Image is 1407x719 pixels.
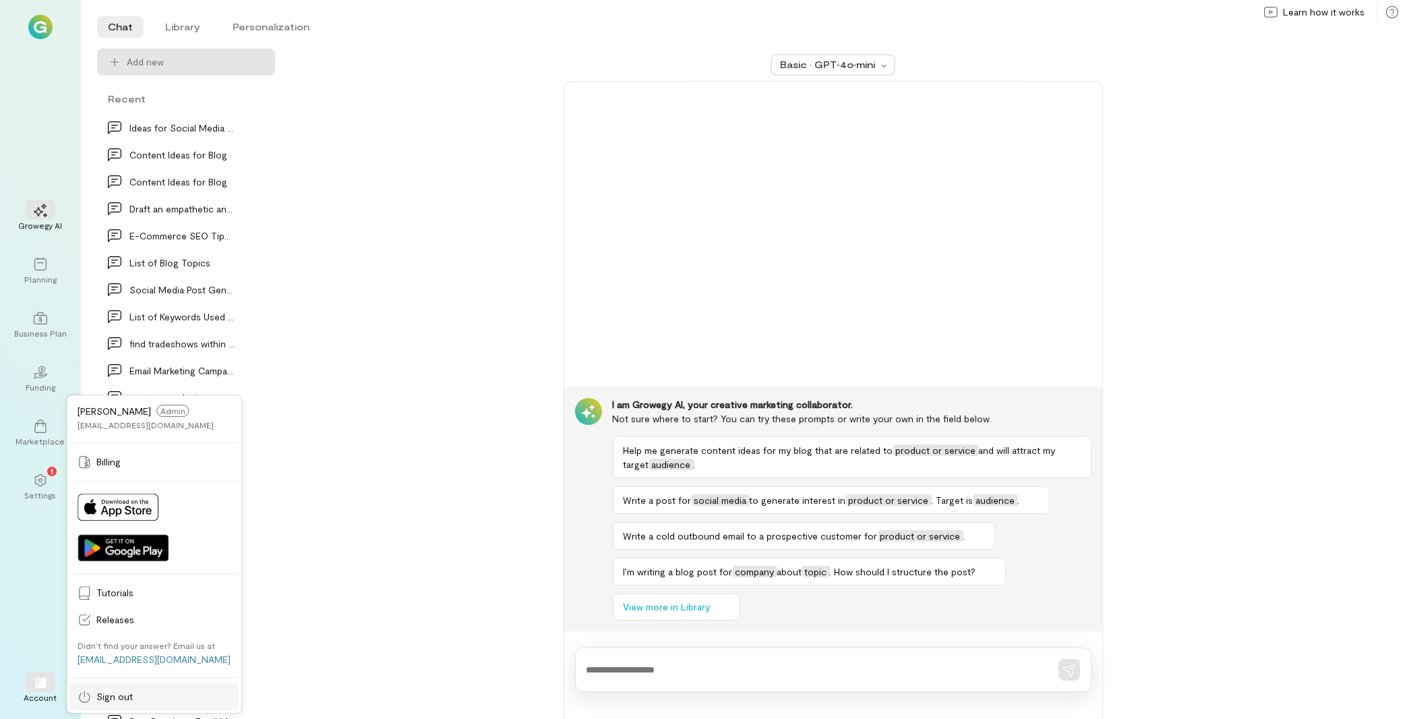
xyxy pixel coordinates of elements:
a: Marketplace [16,409,65,457]
a: Releases [69,606,239,633]
span: audience [649,459,694,470]
span: topic [802,566,830,577]
li: Personalization [222,16,320,38]
span: product or service [846,494,932,506]
div: Account [16,665,65,714]
button: I’m writing a blog post forcompanyabouttopic. How should I structure the post? [613,558,1006,585]
div: Business Plan [14,328,67,339]
div: find tradeshows within 50 miles of [GEOGRAPHIC_DATA] for… [129,337,235,351]
span: Write a cold outbound email to a prospective customer for [624,530,878,542]
span: Releases [96,613,231,627]
a: Billing [69,449,239,476]
div: I am Growegy AI, your creative marketing collaborator. [613,398,1091,411]
span: Help me generate content ideas for my blog that are related to [624,444,893,456]
span: . [963,530,965,542]
div: Settings [25,490,57,500]
a: Tutorials [69,579,239,606]
span: View more in Library [624,600,711,614]
a: Settings [16,463,65,511]
span: . How should I structure the post? [830,566,976,577]
span: Sign out [96,690,231,703]
div: Account [24,692,57,703]
span: Admin [156,405,189,417]
div: Content Ideas for Blog [129,175,235,189]
span: about [777,566,802,577]
li: Chat [97,16,144,38]
a: Funding [16,355,65,403]
span: audience [974,494,1018,506]
span: Tutorials [96,586,231,600]
button: Write a cold outbound email to a prospective customer forproduct or service. [613,522,995,550]
a: Planning [16,247,65,295]
span: Write a post for [624,494,692,506]
div: Draft an empathetic and solution-oriented respons… [129,202,235,216]
span: product or service [893,444,979,456]
button: View more in Library [613,594,740,621]
a: Growegy AI [16,193,65,241]
span: product or service [878,530,963,542]
span: [PERSON_NAME] [78,405,151,417]
div: Basic · GPT‑4o‑mini [780,58,877,71]
div: List of Blog Topics [129,256,235,270]
img: Download on App Store [78,494,158,521]
div: Marketplace [16,436,65,447]
div: Funding [26,382,55,393]
span: . Target is [932,494,974,506]
span: and will attract my target [624,444,1056,470]
span: Add new [127,55,264,69]
button: Help me generate content ideas for my blog that are related toproduct or serviceand will attract ... [613,436,1091,478]
div: Ideas for Social Media about Company or Product [129,121,235,135]
button: Write a post forsocial mediato generate interest inproduct or service. Target isaudience. [613,486,1050,514]
span: Billing [96,455,231,469]
div: [EMAIL_ADDRESS][DOMAIN_NAME] [78,420,214,430]
div: Didn’t find your answer? Email us at [78,640,215,651]
span: 1 [51,465,53,477]
div: Not sure where to start? You can try these prompts or write your own in the field below. [613,411,1091,426]
span: . [1018,494,1020,506]
img: Get it on Google Play [78,534,169,561]
div: Email Marketing Campaign [129,364,235,378]
span: company [733,566,777,577]
div: List of Keywords Used for Product Search [129,310,235,324]
div: Planning [24,274,57,285]
a: Business Plan [16,301,65,349]
div: Social Media Post Generation [129,283,235,297]
a: Sign out [69,683,239,710]
span: I’m writing a blog post for [624,566,733,577]
span: social media [692,494,750,506]
span: to generate interest in [750,494,846,506]
div: E-Commerce SEO Tips and Tricks [129,229,235,243]
div: Growegy AI [19,220,63,231]
div: Recent [97,92,275,106]
div: create a marketing campaign with budget $1000 for… [129,391,235,405]
a: [EMAIL_ADDRESS][DOMAIN_NAME] [78,654,231,665]
span: . [694,459,696,470]
li: Library [154,16,211,38]
span: Learn how it works [1283,5,1365,19]
div: Content Ideas for Blog [129,148,235,162]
